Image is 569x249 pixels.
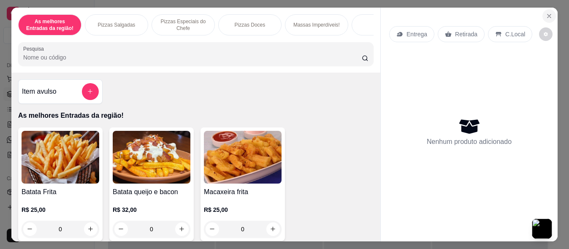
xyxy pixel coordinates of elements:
p: Entrega [406,30,427,38]
p: Pizzas Salgadas [98,22,135,28]
p: Massas Imperdíveis! [293,22,340,28]
button: decrease-product-quantity [114,222,128,236]
h4: Batata queijo e bacon [113,187,190,197]
p: Pizzas Especiais do Chefe [159,18,208,32]
h4: Batata Frita [22,187,99,197]
p: R$ 32,00 [113,206,190,214]
p: C.Local [505,30,525,38]
img: product-image [22,131,99,184]
h4: Item avulso [22,87,57,97]
p: Pizzas Doces [235,22,266,28]
button: decrease-product-quantity [539,27,553,41]
img: product-image [113,131,190,184]
p: Nenhum produto adicionado [427,137,512,147]
button: decrease-product-quantity [206,222,219,236]
p: R$ 25,00 [204,206,282,214]
p: R$ 25,00 [22,206,99,214]
p: As melhores Entradas da região! [25,18,74,32]
p: Retirada [455,30,477,38]
h4: Macaxeira frita [204,187,282,197]
button: Close [542,9,556,23]
p: As melhores Entradas da região! [18,111,374,121]
button: increase-product-quantity [175,222,189,236]
label: Pesquisa [23,45,47,52]
img: product-image [204,131,282,184]
input: Pesquisa [23,53,362,62]
button: increase-product-quantity [266,222,280,236]
button: add-separate-item [82,83,99,100]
